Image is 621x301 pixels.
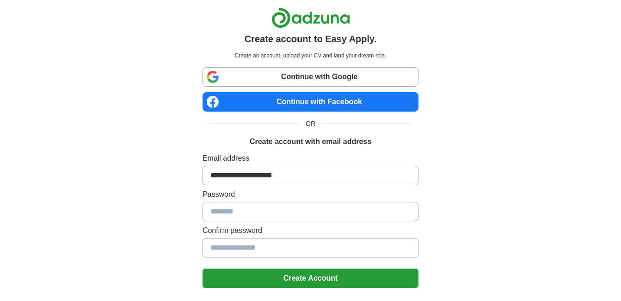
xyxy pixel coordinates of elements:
[300,119,321,129] span: OR
[250,136,371,147] h1: Create account with email address
[203,153,418,164] label: Email address
[204,51,417,60] p: Create an account, upload your CV and land your dream role.
[203,225,418,236] label: Confirm password
[245,32,377,46] h1: Create account to Easy Apply.
[203,189,418,200] label: Password
[203,67,418,87] a: Continue with Google
[271,7,350,28] img: Adzuna logo
[203,92,418,112] a: Continue with Facebook
[203,269,418,288] button: Create Account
